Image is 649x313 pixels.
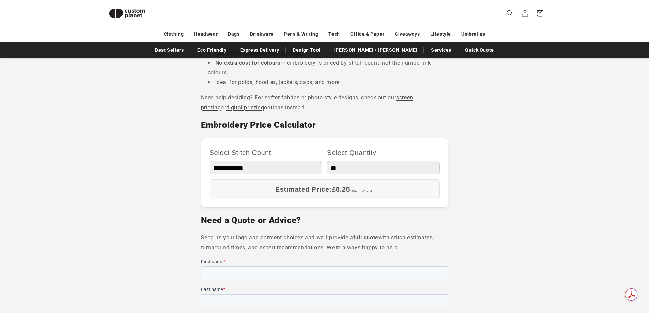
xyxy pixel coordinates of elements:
a: Office & Paper [350,28,384,40]
p: Need help deciding? For softer fabrics or photo-style designs, check out our or options instead. [201,93,448,113]
strong: No extra cost for colours [215,60,281,66]
a: Headwear [194,28,218,40]
a: [PERSON_NAME] / [PERSON_NAME] [331,44,421,56]
iframe: Chat Widget [535,239,649,313]
span: each (ex VAT) [352,189,374,192]
a: Express Delivery [237,44,283,56]
a: Pens & Writing [284,28,318,40]
img: Custom Planet [103,3,151,24]
a: Eco Friendly [194,44,230,56]
a: Services [428,44,455,56]
label: Select Quantity [327,146,440,159]
a: Giveaways [395,28,420,40]
h2: Embroidery Price Calculator [201,120,448,130]
div: Estimated Price: [210,179,440,199]
li: — embroidery is priced by stitch count, not the number ink colours [208,58,448,78]
strong: full quote [353,234,378,241]
label: Select Stitch Count [210,146,322,159]
a: Best Sellers [152,44,187,56]
p: Send us your logo and garment choices and we’ll provide a with stitch estimates, turnaround times... [201,233,448,253]
li: Ideal for polos, hoodies, jackets, caps, and more [208,78,448,88]
a: Design Tool [289,44,324,56]
a: Umbrellas [461,28,485,40]
h2: Need a Quote or Advice? [201,215,448,226]
a: digital printing [226,104,264,111]
a: Tech [328,28,340,40]
summary: Search [503,6,517,21]
a: Clothing [164,28,184,40]
a: Quick Quote [462,44,497,56]
span: £8.28 [332,186,350,193]
a: Bags [228,28,239,40]
a: Lifestyle [430,28,451,40]
a: Drinkware [250,28,274,40]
